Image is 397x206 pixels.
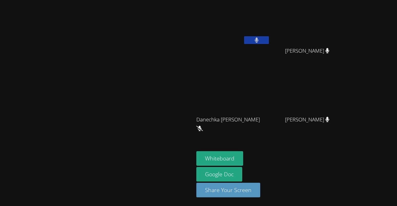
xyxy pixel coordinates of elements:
[196,151,243,166] button: Whiteboard
[196,167,242,182] a: Google Doc
[196,115,265,133] span: Danechka [PERSON_NAME]
[196,183,260,197] button: Share Your Screen
[285,46,329,55] span: [PERSON_NAME]
[285,115,329,124] span: [PERSON_NAME]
